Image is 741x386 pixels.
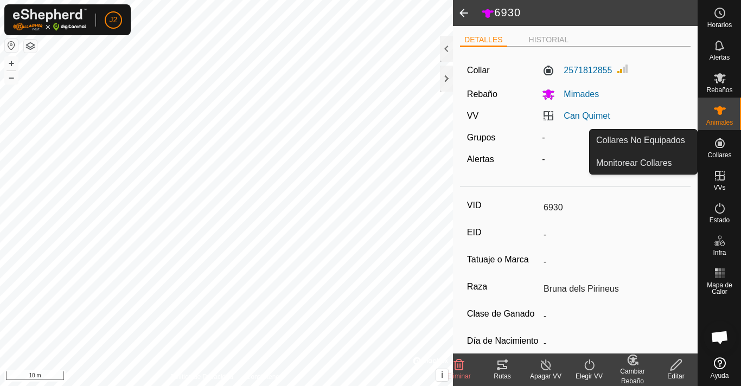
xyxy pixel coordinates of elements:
button: Restablecer Mapa [5,39,18,52]
a: Política de Privacidad [170,372,233,382]
label: Rebaño [467,89,497,99]
img: Logo Gallagher [13,9,87,31]
label: VV [467,111,478,120]
div: Rutas [481,371,524,381]
label: Grupos [467,133,495,142]
span: Collares [707,152,731,158]
span: Rebaños [706,87,732,93]
div: - [538,131,688,144]
a: Ayuda [698,353,741,383]
div: Obre el xat [704,321,736,353]
label: Alertas [467,155,494,164]
span: Monitorear Collares [596,157,672,170]
span: Infra [713,249,726,256]
button: Capas del Mapa [24,40,37,53]
li: HISTORIAL [525,34,573,46]
label: Tatuaje o Marca [467,253,539,267]
label: Día de Nacimiento [467,334,539,348]
label: EID [467,226,539,240]
span: Horarios [707,22,732,28]
label: 2571812855 [542,64,612,77]
span: Mimades [555,89,599,99]
span: Mapa de Calor [701,282,738,295]
div: Apagar VV [524,371,567,381]
label: VID [467,198,539,213]
img: Intensidad de Señal [616,62,629,75]
span: i [441,370,443,379]
span: Collares No Equipados [596,134,685,147]
span: J2 [110,14,118,25]
a: Monitorear Collares [590,152,697,174]
div: Elegir VV [567,371,611,381]
div: Editar [654,371,698,381]
span: Alertas [710,54,730,61]
div: - [538,153,688,166]
div: Cambiar Rebaño [611,366,654,386]
a: Collares No Equipados [590,130,697,151]
label: Raza [467,280,539,294]
button: + [5,57,18,70]
span: Estado [710,217,730,223]
a: Contáctenos [246,372,283,382]
span: Ayuda [711,372,729,379]
a: Can Quimet [564,111,610,120]
span: Eliminar [447,372,470,380]
label: Clase de Ganado [467,307,539,321]
span: Animales [706,119,733,126]
button: – [5,71,18,84]
span: VVs [713,184,725,191]
h2: 6930 [481,6,698,20]
button: i [436,369,448,381]
li: DETALLES [460,34,507,47]
label: Collar [467,64,490,77]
